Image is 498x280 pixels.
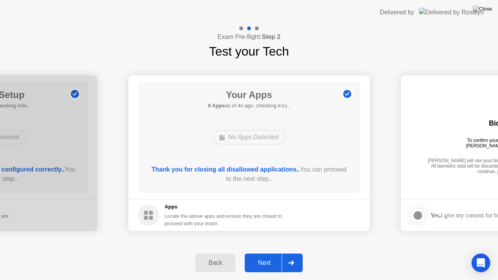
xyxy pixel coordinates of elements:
strong: Yes, [430,212,440,219]
div: No Apps Detected [212,130,285,145]
h5: Apps [165,203,282,211]
div: Next [247,259,282,266]
div: Delivered by [380,8,414,17]
div: You can proceed to the next step.. [149,165,349,184]
b: 0 Apps [208,103,225,108]
div: Open Intercom Messenger [472,254,490,272]
button: Back [195,254,235,272]
button: Next [245,254,303,272]
h1: Your Apps [208,88,290,102]
h4: Exam Pre-flight: [217,32,281,42]
img: Close [473,6,492,12]
img: Delivered by Rosalyn [419,8,484,17]
h5: as of 4s ago, checking in1s.. [208,102,290,110]
div: Back [198,259,233,266]
b: Step 2 [262,33,281,40]
div: Locate the above apps and ensure they are closed to proceed with your exam. [165,212,282,227]
h1: Test your Tech [209,42,289,61]
b: Thank you for closing all disallowed applications.. [152,166,300,173]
